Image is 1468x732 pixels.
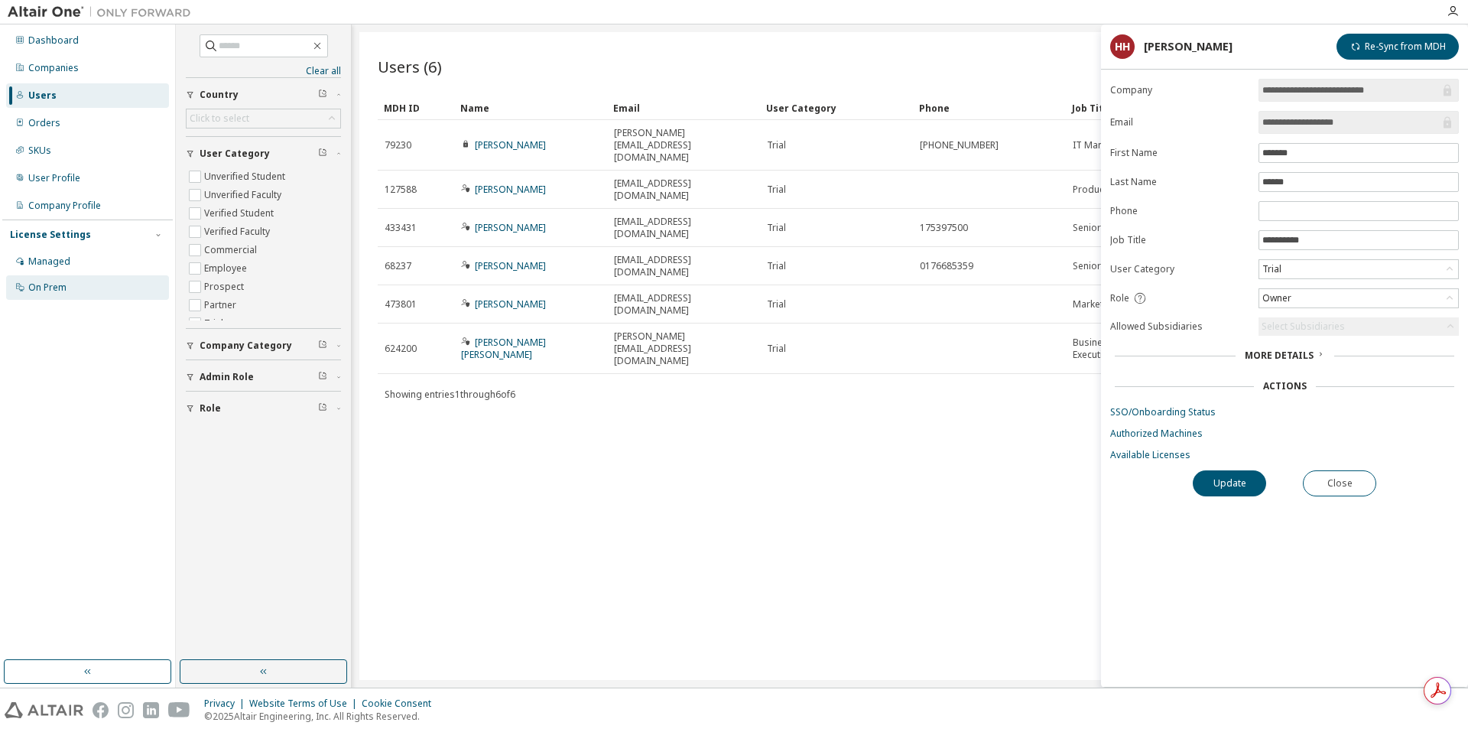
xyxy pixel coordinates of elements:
a: [PERSON_NAME] [PERSON_NAME] [461,336,546,361]
span: 68237 [385,260,411,272]
span: Admin Role [200,371,254,383]
label: First Name [1110,147,1249,159]
span: Senior Application Engineer [1073,222,1194,234]
span: [EMAIL_ADDRESS][DOMAIN_NAME] [614,216,753,240]
div: Owner [1259,289,1458,307]
span: Country [200,89,239,101]
label: Commercial [204,241,260,259]
div: On Prem [28,281,67,294]
span: IT Manager [1073,139,1124,151]
button: Admin Role [186,360,341,394]
a: [PERSON_NAME] [475,221,546,234]
span: [EMAIL_ADDRESS][DOMAIN_NAME] [614,254,753,278]
img: altair_logo.svg [5,702,83,718]
button: Close [1303,470,1376,496]
a: Authorized Machines [1110,428,1459,440]
a: [PERSON_NAME] [475,183,546,196]
div: [PERSON_NAME] [1144,41,1233,53]
div: Phone [919,96,1060,120]
button: User Category [186,137,341,171]
img: youtube.svg [168,702,190,718]
img: facebook.svg [93,702,109,718]
div: Name [460,96,601,120]
label: Trial [204,314,226,333]
div: Company Profile [28,200,101,212]
a: [PERSON_NAME] [475,259,546,272]
div: Website Terms of Use [249,698,362,710]
div: Job Title [1072,96,1213,120]
div: Privacy [204,698,249,710]
span: Senior Application Manager [1073,260,1195,272]
span: [PERSON_NAME][EMAIL_ADDRESS][DOMAIN_NAME] [614,330,753,367]
span: [PERSON_NAME][EMAIL_ADDRESS][DOMAIN_NAME] [614,127,753,164]
a: Clear all [186,65,341,77]
label: Verified Faculty [204,223,273,241]
div: Select Subsidiaries [1259,317,1459,336]
div: Select Subsidiaries [1262,320,1345,333]
label: Unverified Faculty [204,186,284,204]
label: Email [1110,116,1249,129]
span: Trial [767,139,786,151]
img: linkedin.svg [143,702,159,718]
span: 79230 [385,139,411,151]
label: Employee [204,259,250,278]
label: Job Title [1110,234,1249,246]
a: [PERSON_NAME] [475,138,546,151]
div: Orders [28,117,60,129]
label: Last Name [1110,176,1249,188]
p: © 2025 Altair Engineering, Inc. All Rights Reserved. [204,710,440,723]
span: 473801 [385,298,417,311]
span: Trial [767,222,786,234]
div: User Category [766,96,907,120]
span: Product Solution Manager [1073,184,1187,196]
div: MDH ID [384,96,448,120]
span: User Category [200,148,270,160]
button: Country [186,78,341,112]
a: SSO/Onboarding Status [1110,406,1459,418]
button: Company Category [186,329,341,363]
span: Clear filter [318,371,327,383]
label: Phone [1110,205,1249,217]
span: Trial [767,184,786,196]
span: 0176685359 [920,260,973,272]
span: Business Development Executive [1073,337,1212,361]
div: License Settings [10,229,91,241]
div: Dashboard [28,34,79,47]
button: Re-Sync from MDH [1336,34,1459,60]
button: Update [1193,470,1266,496]
label: Prospect [204,278,247,296]
span: 624200 [385,343,417,355]
span: Trial [767,298,786,311]
div: Cookie Consent [362,698,440,710]
span: Clear filter [318,402,327,415]
label: User Category [1110,263,1249,275]
span: Clear filter [318,148,327,160]
label: Unverified Student [204,168,288,186]
span: [EMAIL_ADDRESS][DOMAIN_NAME] [614,292,753,317]
span: Company Category [200,340,292,352]
span: 433431 [385,222,417,234]
span: Showing entries 1 through 6 of 6 [385,388,515,401]
img: Altair One [8,5,199,20]
span: Users (6) [378,56,442,77]
div: Managed [28,255,70,268]
img: instagram.svg [118,702,134,718]
span: Marketing Executive [1073,298,1159,311]
label: Partner [204,296,239,314]
span: Clear filter [318,340,327,352]
div: Click to select [190,112,249,125]
div: Trial [1259,260,1458,278]
div: SKUs [28,145,51,157]
div: Owner [1260,290,1294,307]
div: User Profile [28,172,80,184]
span: Clear filter [318,89,327,101]
span: 175397500 [920,222,968,234]
span: [PHONE_NUMBER] [920,139,999,151]
a: [PERSON_NAME] [475,298,546,311]
span: Trial [767,260,786,272]
label: Company [1110,84,1249,96]
span: Role [1110,292,1129,304]
div: Actions [1263,380,1307,392]
div: Trial [1260,261,1284,278]
a: Available Licenses [1110,449,1459,461]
